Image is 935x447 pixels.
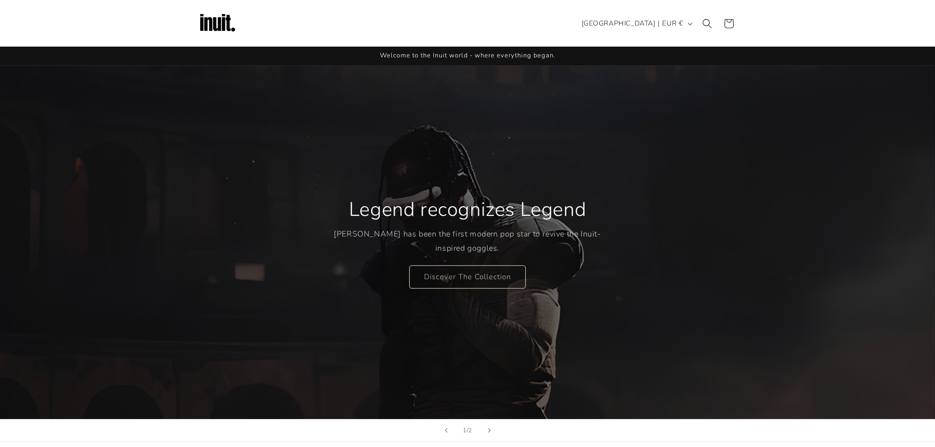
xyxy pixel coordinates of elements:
a: Discover The Collection [409,265,526,288]
button: Previous slide [435,420,457,441]
span: 2 [468,425,472,435]
h2: Legend recognizes Legend [349,197,586,222]
button: Next slide [479,420,500,441]
summary: Search [696,13,718,34]
button: [GEOGRAPHIC_DATA] | EUR € [576,14,696,33]
span: Welcome to the Inuit world - where everything began. [380,51,556,60]
span: [GEOGRAPHIC_DATA] | EUR € [582,18,683,28]
img: Inuit Logo [198,4,237,43]
p: [PERSON_NAME] has been the first modern pop star to revive the Inuit-inspired goggles. [334,227,601,256]
span: / [467,425,469,435]
span: 1 [463,425,467,435]
div: Announcement [198,47,738,65]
